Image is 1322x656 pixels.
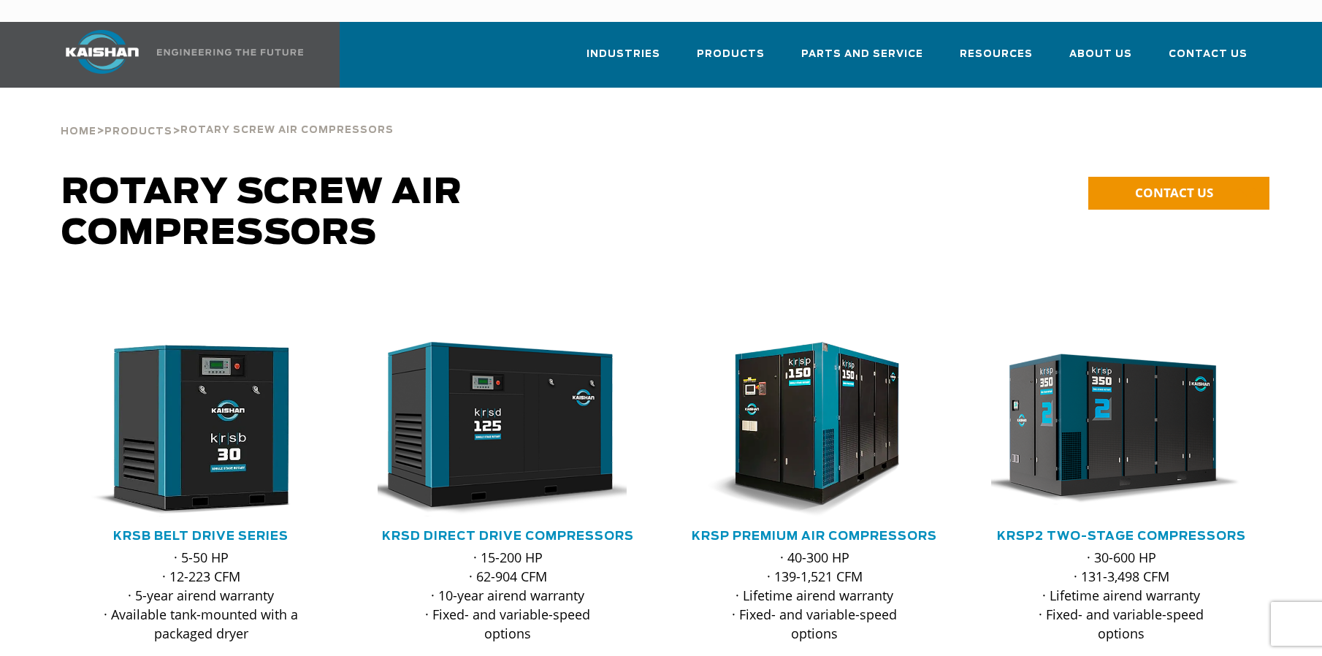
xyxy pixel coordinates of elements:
[991,342,1251,517] div: krsp350
[71,342,331,517] div: krsb30
[61,124,96,137] a: Home
[61,127,96,137] span: Home
[673,342,933,517] img: krsp150
[587,46,660,63] span: Industries
[801,35,923,85] a: Parts and Service
[180,126,394,135] span: Rotary Screw Air Compressors
[684,342,944,517] div: krsp150
[47,30,157,74] img: kaishan logo
[104,124,172,137] a: Products
[378,342,638,517] div: krsd125
[1069,35,1132,85] a: About Us
[1169,35,1248,85] a: Contact Us
[60,342,320,517] img: krsb30
[997,530,1246,542] a: KRSP2 Two-Stage Compressors
[692,530,937,542] a: KRSP Premium Air Compressors
[587,35,660,85] a: Industries
[1135,184,1213,201] span: CONTACT US
[157,49,303,56] img: Engineering the future
[801,46,923,63] span: Parts and Service
[382,530,634,542] a: KRSD Direct Drive Compressors
[697,35,765,85] a: Products
[104,127,172,137] span: Products
[113,530,289,542] a: KRSB Belt Drive Series
[47,22,306,88] a: Kaishan USA
[407,548,608,643] p: · 15-200 HP · 62-904 CFM · 10-year airend warranty · Fixed- and variable-speed options
[1020,548,1222,643] p: · 30-600 HP · 131-3,498 CFM · Lifetime airend warranty · Fixed- and variable-speed options
[1169,46,1248,63] span: Contact Us
[61,175,462,251] span: Rotary Screw Air Compressors
[697,46,765,63] span: Products
[714,548,915,643] p: · 40-300 HP · 139-1,521 CFM · Lifetime airend warranty · Fixed- and variable-speed options
[960,46,1033,63] span: Resources
[61,88,394,143] div: > >
[1069,46,1132,63] span: About Us
[980,342,1240,517] img: krsp350
[1088,177,1269,210] a: CONTACT US
[960,35,1033,85] a: Resources
[367,342,627,517] img: krsd125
